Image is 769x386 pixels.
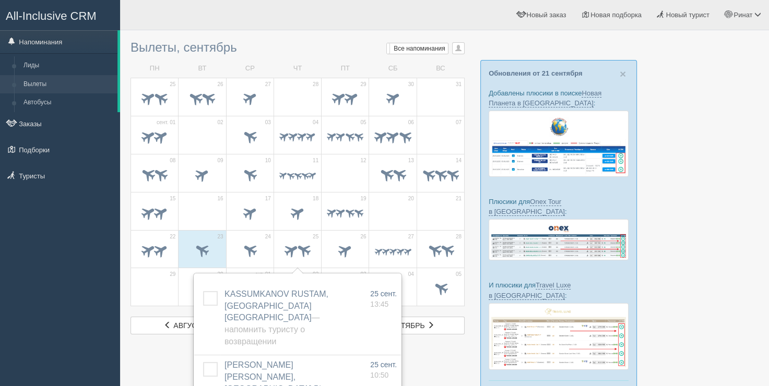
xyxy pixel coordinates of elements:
span: 17 [265,195,271,202]
span: 02 [217,119,223,126]
span: 27 [408,233,414,240]
span: 09 [217,157,223,164]
a: Автобусы [19,93,117,112]
span: 30 [217,271,223,278]
span: 07 [456,119,462,126]
td: ПТ [322,59,369,78]
span: 21 [456,195,462,202]
a: Обновления от 21 сентября [489,69,582,77]
a: 25 сент. 10:50 [370,359,397,380]
span: Новая подборка [590,11,642,19]
span: 16 [217,195,223,202]
span: окт. 01 [255,271,271,278]
span: 29 [360,81,366,88]
span: 13:45 [370,300,388,308]
span: 14 [456,157,462,164]
p: Добавлены плюсики в поиске : [489,88,629,108]
span: KASSUMKANOV RUSTAM, [GEOGRAPHIC_DATA] [GEOGRAPHIC_DATA] [224,289,328,346]
span: 25 [313,233,318,240]
span: 27 [265,81,271,88]
p: И плюсики для : [489,280,629,300]
span: 05 [360,119,366,126]
span: 25 сент. [370,289,397,298]
img: new-planet-%D0%BF%D1%96%D0%B4%D0%B1%D1%96%D1%80%D0%BA%D0%B0-%D1%81%D1%80%D0%BC-%D0%B4%D0%BB%D1%8F... [489,111,629,176]
span: 20 [408,195,414,202]
span: 03 [265,119,271,126]
span: 06 [408,119,414,126]
span: Ринат [733,11,752,19]
a: Вылеты [19,75,117,94]
span: 18 [313,195,318,202]
td: ЧТ [274,59,321,78]
p: Плюсики для : [489,197,629,216]
td: ПН [131,59,179,78]
button: Close [620,68,626,79]
span: Новый турист [666,11,709,19]
span: 24 [265,233,271,240]
td: ВТ [179,59,226,78]
span: 15 [170,195,175,202]
a: KASSUMKANOV RUSTAM, [GEOGRAPHIC_DATA] [GEOGRAPHIC_DATA]— Напомнить туристу о возвращении [224,289,328,346]
span: 10:50 [370,371,388,379]
a: All-Inclusive CRM [1,1,120,29]
span: август [173,321,201,330]
span: 26 [360,233,366,240]
a: август [131,317,235,334]
span: 26 [217,81,223,88]
img: onex-tour-proposal-crm-for-travel-agency.png [489,219,629,260]
span: 23 [217,233,223,240]
span: 31 [456,81,462,88]
span: 08 [170,157,175,164]
span: 04 [408,271,414,278]
td: СБ [369,59,417,78]
span: 02 [313,271,318,278]
span: 11 [313,157,318,164]
span: 30 [408,81,414,88]
span: 10 [265,157,271,164]
img: travel-luxe-%D0%BF%D0%BE%D0%B4%D0%B1%D0%BE%D1%80%D0%BA%D0%B0-%D1%81%D1%80%D0%BC-%D0%B4%D0%BB%D1%8... [489,303,629,370]
span: 04 [313,119,318,126]
span: 19 [360,195,366,202]
td: ВС [417,59,464,78]
span: All-Inclusive CRM [6,9,97,22]
span: 03 [360,271,366,278]
span: октябрь [391,321,424,330]
span: × [620,68,626,80]
span: Все напоминания [394,45,445,52]
span: 13 [408,157,414,164]
span: 22 [170,233,175,240]
a: Лиды [19,56,117,75]
td: СР [226,59,274,78]
span: 25 сент. [370,360,397,369]
span: 05 [456,271,462,278]
span: — Напомнить туристу о возвращении [224,313,320,346]
a: 25 сент. 13:45 [370,288,397,309]
span: Новый заказ [526,11,566,19]
a: октябрь [360,317,465,334]
span: 12 [360,157,366,164]
span: 29 [170,271,175,278]
span: сент. 01 [157,119,175,126]
a: Travel Luxe в [GEOGRAPHIC_DATA] [489,281,571,299]
span: 28 [456,233,462,240]
h3: Вылеты, сентябрь [131,41,465,54]
span: 25 [170,81,175,88]
span: 28 [313,81,318,88]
